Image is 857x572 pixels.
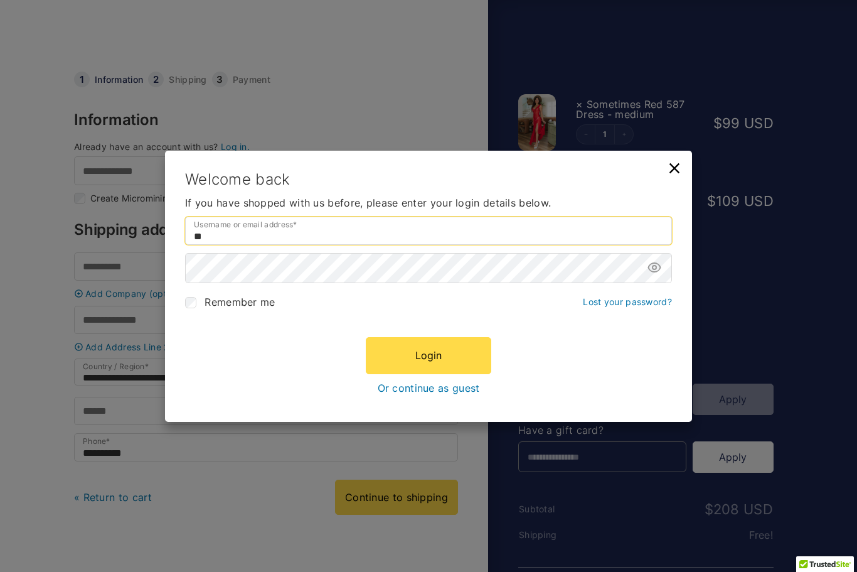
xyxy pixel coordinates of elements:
a: Or continue as guest [378,382,480,393]
input: Remember me [185,297,196,308]
button: Login [366,337,491,374]
h3: Welcome back [185,171,672,188]
span: Remember me [205,296,275,308]
a: Lost your password? [583,296,672,307]
span: If you have shopped with us before, please enter your login details below. [185,197,551,209]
